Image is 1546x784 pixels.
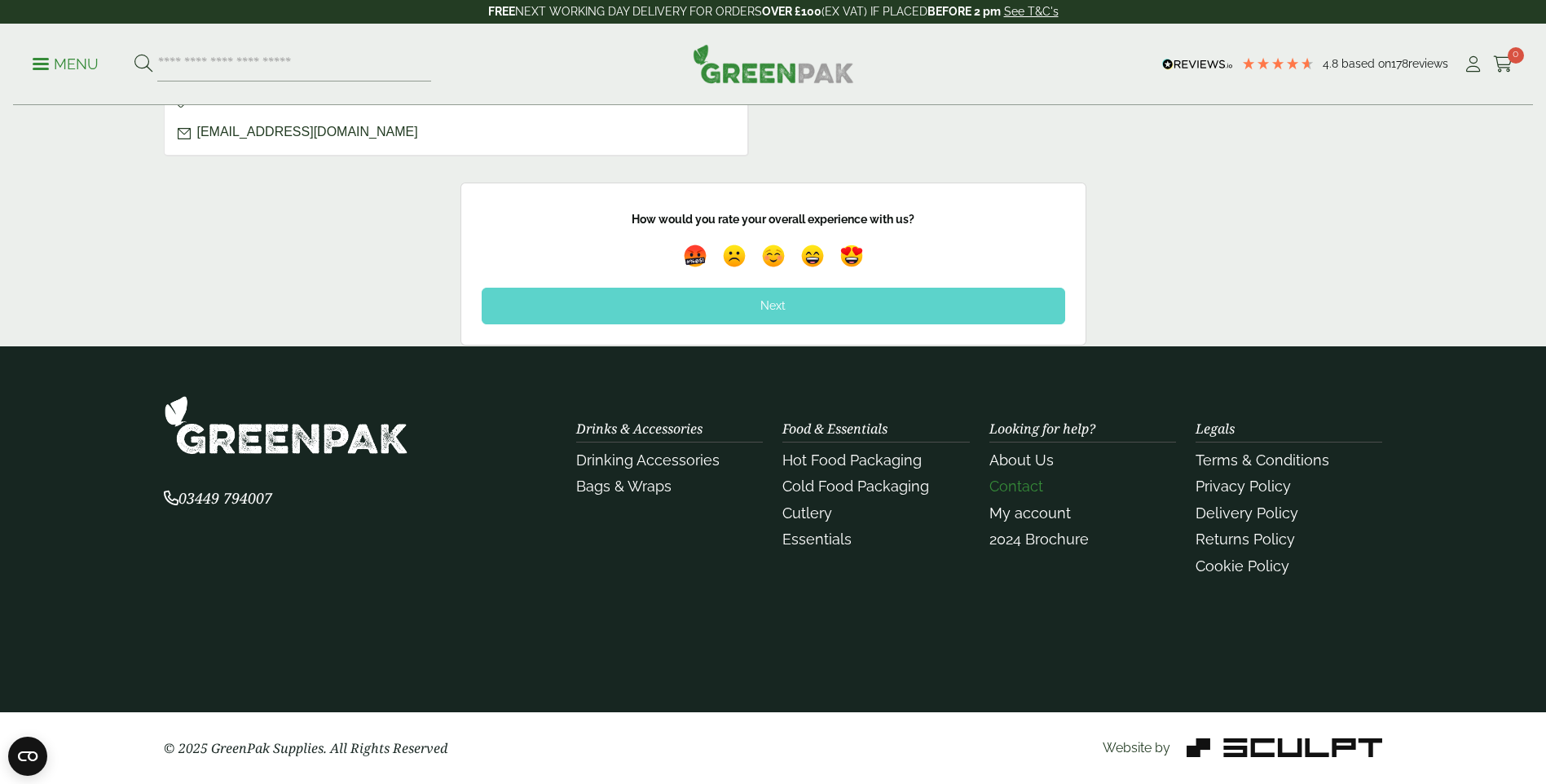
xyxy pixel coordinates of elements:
a: Terms & Conditions [1196,451,1329,469]
span: Website by [1103,740,1170,755]
span: reviews [1408,57,1448,70]
a: Hot Food Packaging [782,451,922,469]
img: emoji [758,240,789,271]
a: Bags & Wraps [576,478,672,495]
a: About Us [989,451,1054,469]
span: Based on [1341,57,1391,70]
strong: FREE [488,5,515,18]
a: My account [989,504,1071,522]
img: GreenPak Supplies [693,44,854,83]
p: 01502 514402 [178,90,734,109]
a: Drinking Accessories [576,451,720,469]
div: 4.78 Stars [1241,56,1315,71]
a: Privacy Policy [1196,478,1291,495]
p: © 2025 GreenPak Supplies. All Rights Reserved [164,738,557,758]
p: Menu [33,55,99,74]
img: emoji [680,240,711,271]
span: 03449 794007 [164,488,272,508]
img: Sculpt [1187,738,1382,757]
a: Returns Policy [1196,531,1295,548]
div: Next [482,288,1065,324]
a: 2024 Brochure [989,531,1089,548]
p: [EMAIL_ADDRESS][DOMAIN_NAME] [178,122,734,142]
img: REVIEWS.io [1162,59,1233,70]
a: 03449 794007 [164,491,272,507]
strong: OVER £100 [762,5,821,18]
button: Open CMP widget [8,737,47,776]
img: GreenPak Supplies [164,395,408,455]
span: 0 [1508,47,1524,64]
a: Delivery Policy [1196,504,1298,522]
i: My Account [1463,56,1483,73]
a: 0 [1493,52,1513,77]
strong: BEFORE 2 pm [927,5,1001,18]
a: Cookie Policy [1196,557,1289,575]
a: Essentials [782,531,852,548]
span: 4.8 [1323,57,1341,70]
a: Cutlery [782,504,832,522]
i: Cart [1493,56,1513,73]
img: emoji [836,240,867,271]
img: emoji [797,240,828,271]
a: Menu [33,55,99,71]
span: 178 [1391,57,1408,70]
a: Cold Food Packaging [782,478,929,495]
a: See T&C's [1004,5,1059,18]
img: emoji [719,240,750,271]
a: Contact [989,478,1043,495]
